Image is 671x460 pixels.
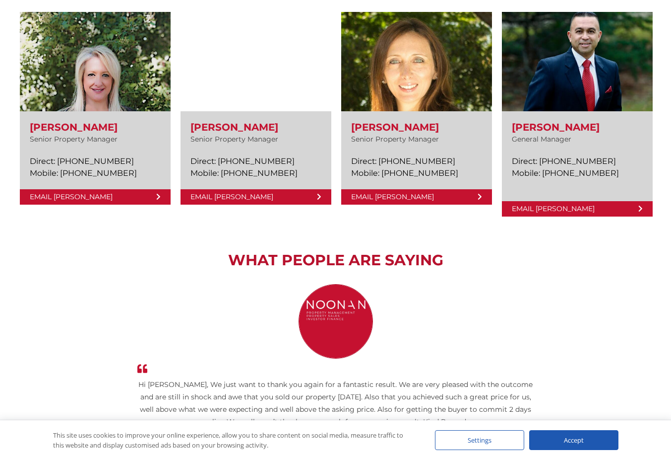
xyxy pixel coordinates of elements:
h2: What People are Saying [15,251,656,269]
a: Mobile: [PHONE_NUMBER] [351,167,482,179]
div: Accept [529,430,618,450]
a: Direct: [PHONE_NUMBER] [351,155,482,167]
a: Direct: [PHONE_NUMBER] [190,155,321,167]
div: This site uses cookies to improve your online experience, allow you to share content on social me... [53,430,415,450]
a: Direct: [PHONE_NUMBER] [512,155,643,167]
a: Mobile: [PHONE_NUMBER] [512,167,643,179]
p: Hi [PERSON_NAME], We just want to thank you again for a fantastic result. We are very pleased wit... [137,379,534,428]
a: Direct: [PHONE_NUMBER] [30,155,161,167]
img: Skye & David Lajdes [299,284,373,359]
a: Mobile: [PHONE_NUMBER] [30,167,161,179]
div: Settings [435,430,524,450]
a: Mobile: [PHONE_NUMBER] [190,167,321,179]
